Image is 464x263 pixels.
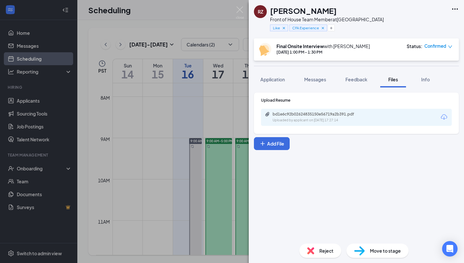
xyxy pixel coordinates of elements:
[370,247,401,254] span: Move to stage
[424,43,446,49] span: Confirmed
[345,76,367,82] span: Feedback
[270,5,337,16] h1: [PERSON_NAME]
[388,76,398,82] span: Files
[265,112,369,123] a: Paperclipbd1e6c92b02624835150e56719a2b391.pdfUploaded by applicant on [DATE] 17:27:14
[448,45,452,49] span: down
[259,140,266,147] svg: Plus
[258,8,263,15] div: RZ
[260,76,285,82] span: Application
[451,5,459,13] svg: Ellipses
[254,137,290,150] button: Add FilePlus
[261,97,452,103] div: Upload Resume
[273,112,363,117] div: bd1e6c92b02624835150e56719a2b391.pdf
[276,43,370,49] div: with [PERSON_NAME]
[273,118,369,123] div: Uploaded by applicant on [DATE] 17:27:14
[273,25,280,31] span: Like
[421,76,430,82] span: Info
[292,25,319,31] span: CFA Experience
[442,241,458,257] div: Open Intercom Messenger
[440,113,448,121] svg: Download
[329,26,333,30] svg: Plus
[319,247,333,254] span: Reject
[276,49,370,55] div: [DATE] 1:00 PM - 1:30 PM
[282,26,286,30] svg: Cross
[328,25,335,31] button: Plus
[270,16,384,23] div: Front of House Team Member at [GEOGRAPHIC_DATA]
[265,112,270,117] svg: Paperclip
[276,43,324,49] b: Final Onsite Interview
[321,26,325,30] svg: Cross
[304,76,326,82] span: Messages
[407,43,422,49] div: Status :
